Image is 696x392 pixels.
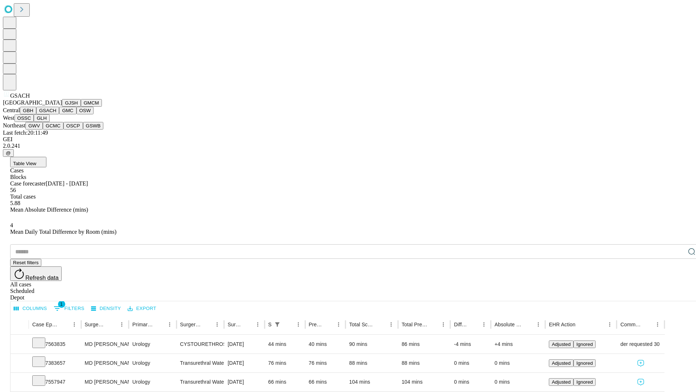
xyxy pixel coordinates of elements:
div: CYSTOURETHROSCOPY WITH INSERTION URETERAL [MEDICAL_DATA] [180,335,220,354]
button: Menu [69,319,79,330]
button: Adjusted [549,378,573,386]
span: Refresh data [25,275,59,281]
button: Sort [154,319,165,330]
button: Sort [428,319,438,330]
div: [DATE] [228,335,261,354]
button: Expand [14,338,25,351]
button: GLH [34,114,49,122]
div: GEI [3,136,693,143]
button: Sort [283,319,293,330]
span: Adjusted [552,360,571,366]
div: +4 mins [494,335,542,354]
button: Export [126,303,158,314]
div: Surgery Date [228,322,242,327]
span: Case forecaster [10,180,46,187]
button: OSW [76,107,94,114]
button: Table View [10,157,46,167]
span: Central [3,107,20,113]
div: 66 mins [268,373,302,391]
div: Surgery Name [180,322,201,327]
span: Ignored [576,360,593,366]
div: Total Predicted Duration [402,322,428,327]
button: GSACH [36,107,59,114]
button: Menu [117,319,127,330]
button: Adjusted [549,359,573,367]
div: 7383657 [32,354,78,372]
button: Menu [165,319,175,330]
div: [DATE] [228,354,261,372]
span: Ignored [576,379,593,385]
div: 0 mins [454,373,487,391]
span: GSACH [10,93,30,99]
div: Urology [132,354,173,372]
button: OSSC [14,114,34,122]
button: Menu [293,319,303,330]
div: 90 mins [349,335,394,354]
button: GCMC [43,122,63,130]
span: Table View [13,161,36,166]
button: Sort [202,319,212,330]
span: Total cases [10,193,36,200]
div: Comments [620,322,641,327]
button: Ignored [573,340,596,348]
button: Select columns [12,303,49,314]
div: 1 active filter [272,319,282,330]
span: Mean Absolute Difference (mins) [10,207,88,213]
div: provider requested 30 mins [620,335,660,354]
button: Menu [479,319,489,330]
button: GWV [25,122,43,130]
div: -4 mins [454,335,487,354]
span: 5.88 [10,200,20,206]
div: Urology [132,373,173,391]
div: 104 mins [349,373,394,391]
div: 0 mins [454,354,487,372]
div: 66 mins [309,373,342,391]
div: Predicted In Room Duration [309,322,323,327]
button: Sort [376,319,386,330]
div: Primary Service [132,322,153,327]
span: Last fetch: 20:11:49 [3,130,48,136]
span: Adjusted [552,379,571,385]
div: 76 mins [309,354,342,372]
button: Sort [323,319,333,330]
button: Menu [333,319,344,330]
div: Transurethral Waterjet [MEDICAL_DATA] of [MEDICAL_DATA] [180,354,220,372]
div: 88 mins [402,354,447,372]
button: Reset filters [10,259,41,266]
button: GJSH [62,99,81,107]
button: Sort [59,319,69,330]
button: Menu [212,319,222,330]
div: Total Scheduled Duration [349,322,375,327]
div: 76 mins [268,354,302,372]
span: 4 [10,222,13,228]
span: West [3,115,14,121]
div: 7557947 [32,373,78,391]
button: Refresh data [10,266,62,281]
button: GMC [59,107,76,114]
button: @ [3,149,14,157]
button: GSWB [83,122,104,130]
button: Menu [253,319,263,330]
div: 0 mins [494,354,542,372]
button: OSCP [63,122,83,130]
button: Menu [652,319,663,330]
div: 44 mins [268,335,302,354]
button: Sort [469,319,479,330]
span: provider requested 30 mins [609,335,672,354]
div: 7563835 [32,335,78,354]
span: Northeast [3,122,25,128]
div: Surgeon Name [85,322,106,327]
span: 56 [10,187,16,193]
div: Scheduled In Room Duration [268,322,272,327]
span: @ [6,150,11,156]
button: Sort [642,319,652,330]
div: Case Epic Id [32,322,58,327]
button: Expand [14,376,25,389]
span: [DATE] - [DATE] [46,180,88,187]
span: Ignored [576,342,593,347]
button: GMCM [81,99,102,107]
button: Sort [107,319,117,330]
div: Urology [132,335,173,354]
div: 88 mins [349,354,394,372]
button: Menu [533,319,543,330]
